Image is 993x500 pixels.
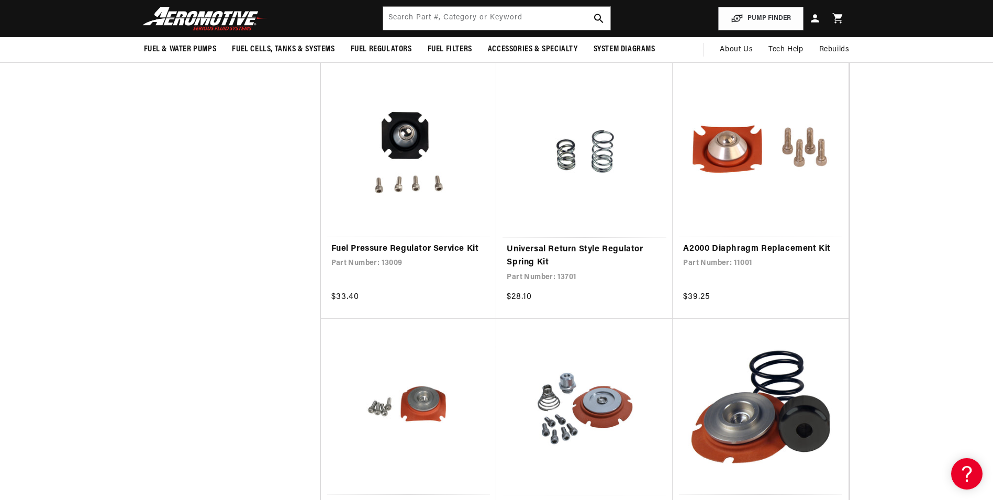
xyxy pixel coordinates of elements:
img: Aeromotive [140,6,271,31]
span: Rebuilds [819,44,850,55]
a: Universal Return Style Regulator Spring Kit [507,243,662,270]
summary: System Diagrams [586,37,663,62]
summary: Accessories & Specialty [480,37,586,62]
a: Fuel Pressure Regulator Service Kit [331,242,486,256]
span: Accessories & Specialty [488,44,578,55]
summary: Fuel Regulators [343,37,420,62]
summary: Rebuilds [811,37,857,62]
span: Fuel Cells, Tanks & Systems [232,44,334,55]
span: Tech Help [768,44,803,55]
span: System Diagrams [594,44,655,55]
span: Fuel Regulators [351,44,412,55]
span: Fuel & Water Pumps [144,44,217,55]
summary: Tech Help [761,37,811,62]
button: PUMP FINDER [718,7,804,30]
a: A2000 Diaphragm Replacement Kit [683,242,838,256]
summary: Fuel & Water Pumps [136,37,225,62]
summary: Fuel Cells, Tanks & Systems [224,37,342,62]
a: About Us [712,37,761,62]
input: Search by Part Number, Category or Keyword [383,7,610,30]
span: About Us [720,46,753,53]
summary: Fuel Filters [420,37,480,62]
button: search button [587,7,610,30]
span: Fuel Filters [428,44,472,55]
